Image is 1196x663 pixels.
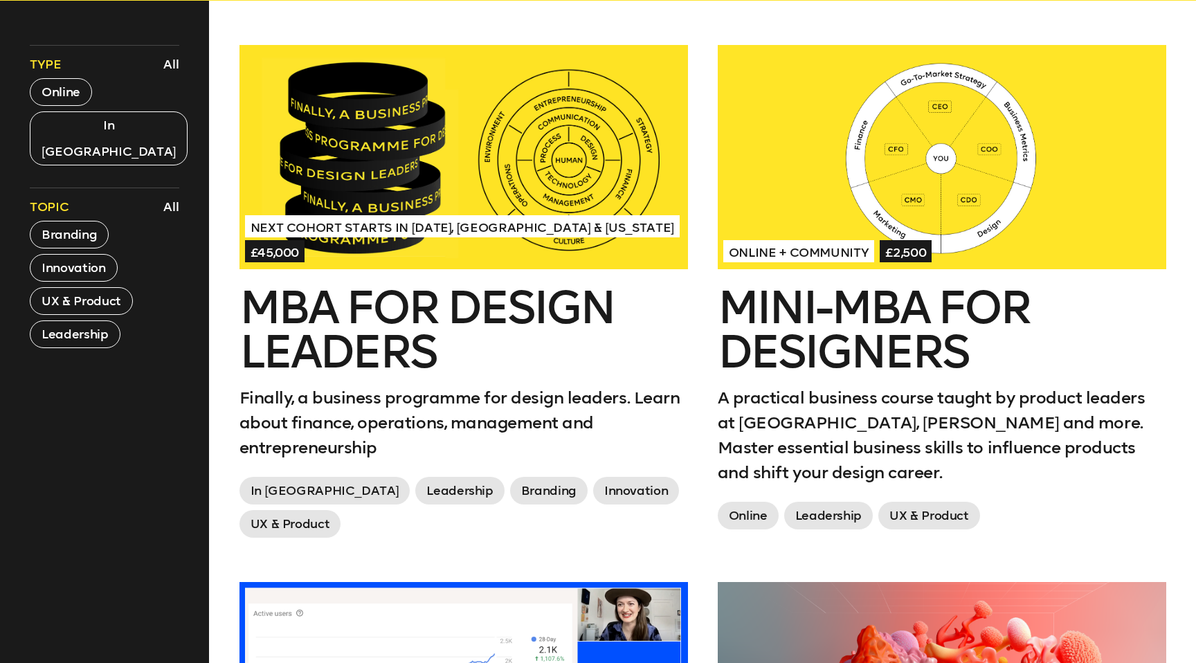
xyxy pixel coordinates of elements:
button: All [160,53,183,76]
h2: Mini-MBA for Designers [718,286,1166,374]
span: Next Cohort Starts in [DATE], [GEOGRAPHIC_DATA] & [US_STATE] [245,215,680,237]
span: In [GEOGRAPHIC_DATA] [239,477,410,505]
span: Type [30,56,62,73]
a: Online + Community£2,500Mini-MBA for DesignersA practical business course taught by product leade... [718,45,1166,535]
button: Branding [30,221,109,248]
span: UX & Product [878,502,980,529]
span: UX & Product [239,510,341,538]
span: £45,000 [245,240,305,262]
span: Branding [510,477,588,505]
p: A practical business course taught by product leaders at [GEOGRAPHIC_DATA], [PERSON_NAME] and mor... [718,385,1166,485]
button: All [160,195,183,219]
button: Leadership [30,320,120,348]
span: Leadership [784,502,873,529]
span: Online [718,502,779,529]
span: Online + Community [723,240,875,262]
button: Innovation [30,254,117,282]
button: Online [30,78,92,106]
button: In [GEOGRAPHIC_DATA] [30,111,188,165]
p: Finally, a business programme for design leaders. Learn about finance, operations, management and... [239,385,688,460]
a: Next Cohort Starts in [DATE], [GEOGRAPHIC_DATA] & [US_STATE]£45,000MBA for Design LeadersFinally,... [239,45,688,543]
span: Innovation [593,477,679,505]
h2: MBA for Design Leaders [239,286,688,374]
button: UX & Product [30,287,133,315]
span: Topic [30,199,69,215]
span: Leadership [415,477,504,505]
span: £2,500 [880,240,932,262]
